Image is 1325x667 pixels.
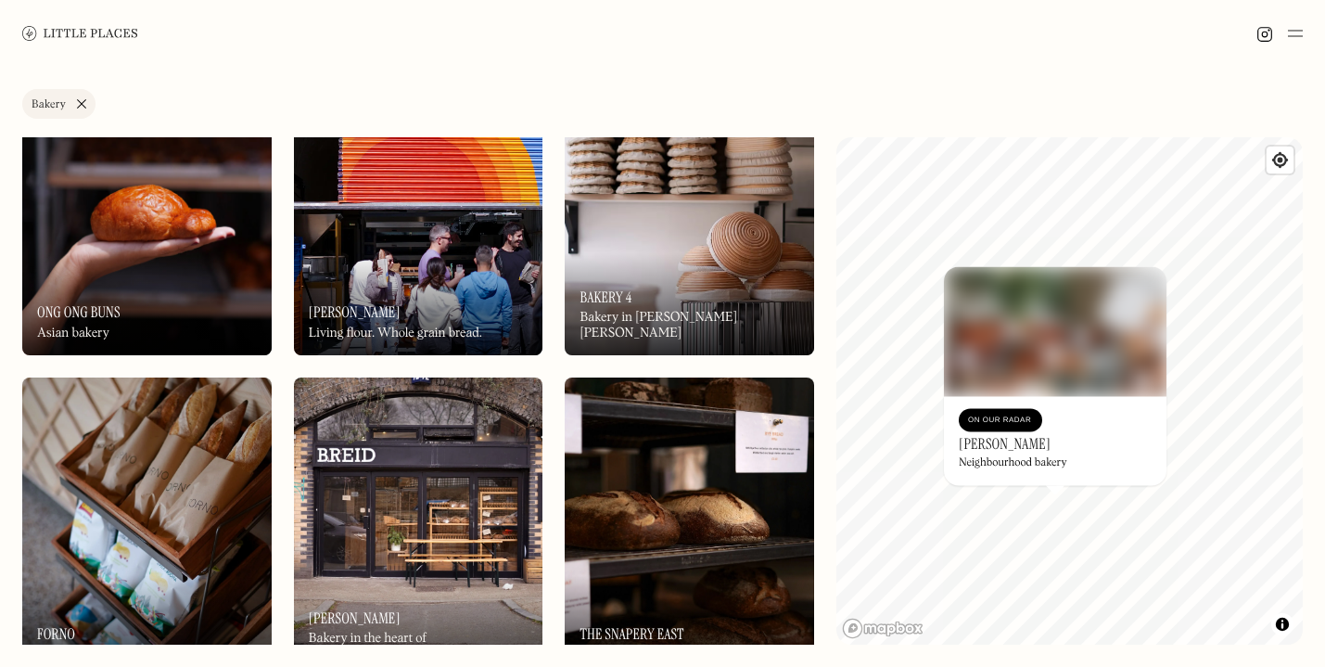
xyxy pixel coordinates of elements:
[959,457,1067,470] div: Neighbourhood bakery
[580,625,683,643] h3: The Snapery East
[968,411,1033,430] div: On Our Radar
[1277,614,1288,635] span: Toggle attribution
[309,631,529,662] div: Bakery in the heart of [GEOGRAPHIC_DATA]
[309,303,401,321] h3: [PERSON_NAME]
[22,57,272,355] a: Ong Ong BunsOng Ong BunsOng Ong BunsAsian bakery
[37,326,109,341] div: Asian bakery
[37,625,75,643] h3: Forno
[309,609,401,627] h3: [PERSON_NAME]
[294,57,543,355] img: Alma
[836,137,1303,645] canvas: Map
[565,57,814,355] a: Bakery 4Bakery 4Bakery 4Bakery in [PERSON_NAME] [PERSON_NAME]
[842,618,924,639] a: Mapbox homepage
[580,289,631,306] h3: Bakery 4
[294,57,543,355] a: AlmaAlma[PERSON_NAME]Living flour. Whole grain bread.
[22,57,272,355] img: Ong Ong Buns
[959,435,1051,453] h3: [PERSON_NAME]
[32,99,66,110] div: Bakery
[580,310,799,341] div: Bakery in [PERSON_NAME] [PERSON_NAME]
[309,326,482,341] div: Living flour. Whole grain bread.
[22,89,96,119] a: Bakery
[565,57,814,355] img: Bakery 4
[37,303,121,321] h3: Ong Ong Buns
[944,266,1166,396] img: Toad Bakery
[1267,147,1293,173] button: Find my location
[1271,613,1293,635] button: Toggle attribution
[944,266,1166,485] a: Toad BakeryToad BakeryOn Our Radar[PERSON_NAME]Neighbourhood bakery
